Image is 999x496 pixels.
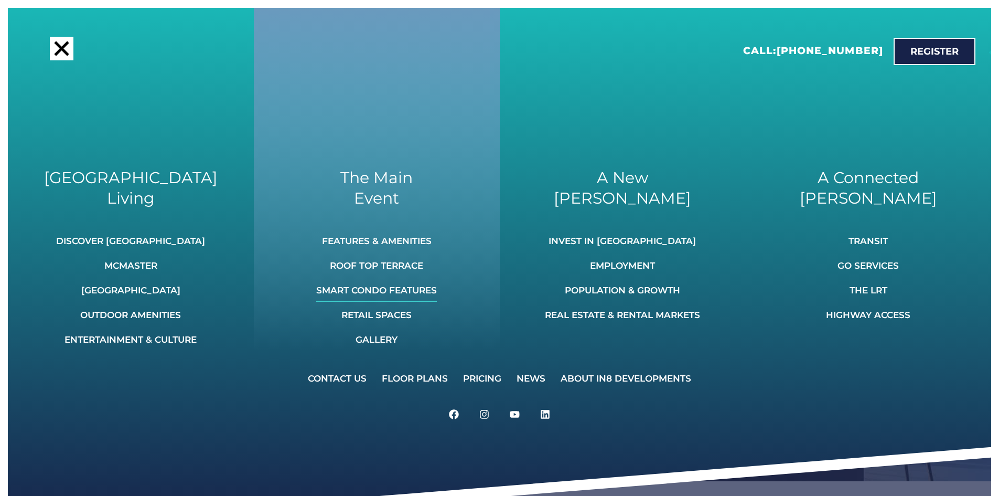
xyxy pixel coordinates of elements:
a: Contact Us [301,367,373,390]
a: Transit [826,229,910,252]
a: Population & Growth [545,279,700,302]
a: [PHONE_NUMBER] [777,45,883,57]
h2: The Main Event [270,167,484,208]
a: Register [894,38,975,65]
a: News [510,367,552,390]
a: [GEOGRAPHIC_DATA] [56,279,205,302]
a: Features & Amenities [316,229,437,252]
a: Employment [545,254,700,277]
a: Retail Spaces [316,303,437,326]
h2: A New [PERSON_NAME] [515,167,730,208]
span: Register [910,47,959,56]
nav: Menu [826,229,910,326]
h2: Call: [743,45,883,58]
a: Outdoor Amenities [56,303,205,326]
a: About IN8 Developments [554,367,698,390]
h2: [GEOGRAPHIC_DATA] Living [24,167,238,208]
a: Pricing [456,367,508,390]
a: The LRT [826,279,910,302]
nav: Menu [301,367,698,390]
a: Smart Condo Features [316,279,437,302]
a: Invest In [GEOGRAPHIC_DATA] [545,229,700,252]
a: Discover [GEOGRAPHIC_DATA] [56,229,205,252]
nav: Menu [56,229,205,351]
h2: A Connected [PERSON_NAME] [761,167,975,208]
a: Roof Top Terrace [316,254,437,277]
nav: Menu [545,229,700,326]
a: Floor Plans [375,367,455,390]
a: Real Estate & Rental Markets [545,303,700,326]
a: Entertainment & Culture [56,328,205,351]
a: GO Services [826,254,910,277]
nav: Menu [316,229,437,351]
a: Highway Access [826,303,910,326]
a: McMaster [56,254,205,277]
a: Gallery [316,328,437,351]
